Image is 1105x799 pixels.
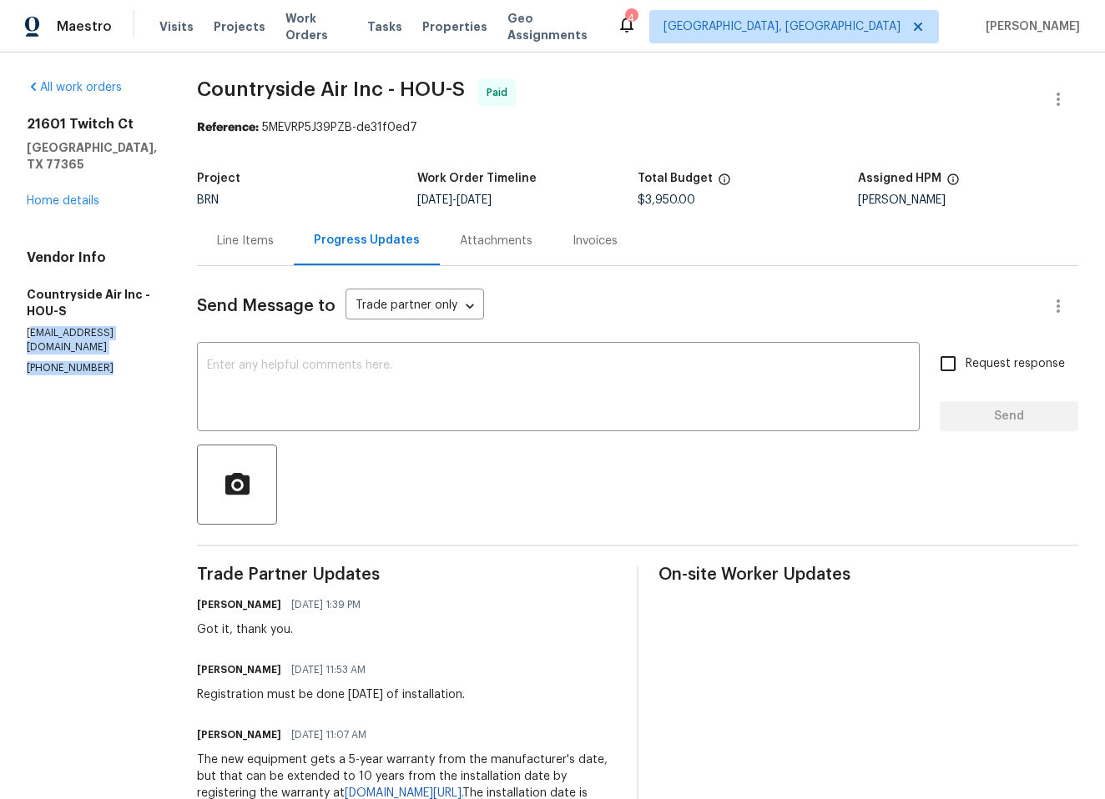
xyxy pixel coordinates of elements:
span: [DATE] [457,194,492,206]
p: [PHONE_NUMBER] [27,361,157,375]
a: Home details [27,195,99,207]
b: Reference: [197,122,259,133]
a: [DOMAIN_NAME][URL]. [345,787,462,799]
span: [DATE] [417,194,452,206]
span: [DATE] 11:53 AM [291,661,366,678]
h5: Project [197,173,240,184]
span: Send Message to [197,298,336,314]
span: [DATE] 1:39 PM [291,596,361,613]
div: Registration must be done [DATE] of installation. [197,686,465,703]
h6: [PERSON_NAME] [197,596,281,613]
span: The hpm assigned to this work order. [946,173,960,194]
div: [PERSON_NAME] [858,194,1078,206]
h2: 21601 Twitch Ct [27,116,157,133]
h6: [PERSON_NAME] [197,661,281,678]
div: Got it, thank you. [197,621,371,638]
h5: Total Budget [638,173,713,184]
span: Projects [214,18,265,35]
span: BRN [197,194,219,206]
span: The total cost of line items that have been proposed by Opendoor. This sum includes line items th... [718,173,731,194]
span: Maestro [57,18,112,35]
span: On-site Worker Updates [658,566,1078,583]
span: Tasks [367,21,402,33]
span: Visits [159,18,194,35]
div: Trade partner only [346,293,484,320]
span: Work Orders [285,10,348,43]
span: Trade Partner Updates [197,566,617,583]
span: [PERSON_NAME] [979,18,1080,35]
span: Properties [422,18,487,35]
h5: Countryside Air Inc - HOU-S [27,286,157,319]
h6: [PERSON_NAME] [197,726,281,743]
a: All work orders [27,82,122,93]
span: [DATE] 11:07 AM [291,726,366,743]
h4: Vendor Info [27,249,157,266]
span: $3,950.00 [638,194,695,206]
div: Attachments [460,233,532,249]
p: [EMAIL_ADDRESS][DOMAIN_NAME] [27,326,157,354]
span: Paid [487,84,514,101]
span: [GEOGRAPHIC_DATA], [GEOGRAPHIC_DATA] [664,18,901,35]
div: Invoices [573,233,618,249]
div: Progress Updates [314,232,420,249]
h5: [GEOGRAPHIC_DATA], TX 77365 [27,139,157,173]
div: 5MEVRP5J39PZB-de31f0ed7 [197,119,1078,136]
h5: Assigned HPM [858,173,941,184]
h5: Work Order Timeline [417,173,537,184]
span: - [417,194,492,206]
div: Line Items [217,233,274,249]
span: Request response [966,355,1065,373]
div: 4 [625,10,637,27]
span: Countryside Air Inc - HOU-S [197,79,465,99]
span: Geo Assignments [507,10,597,43]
